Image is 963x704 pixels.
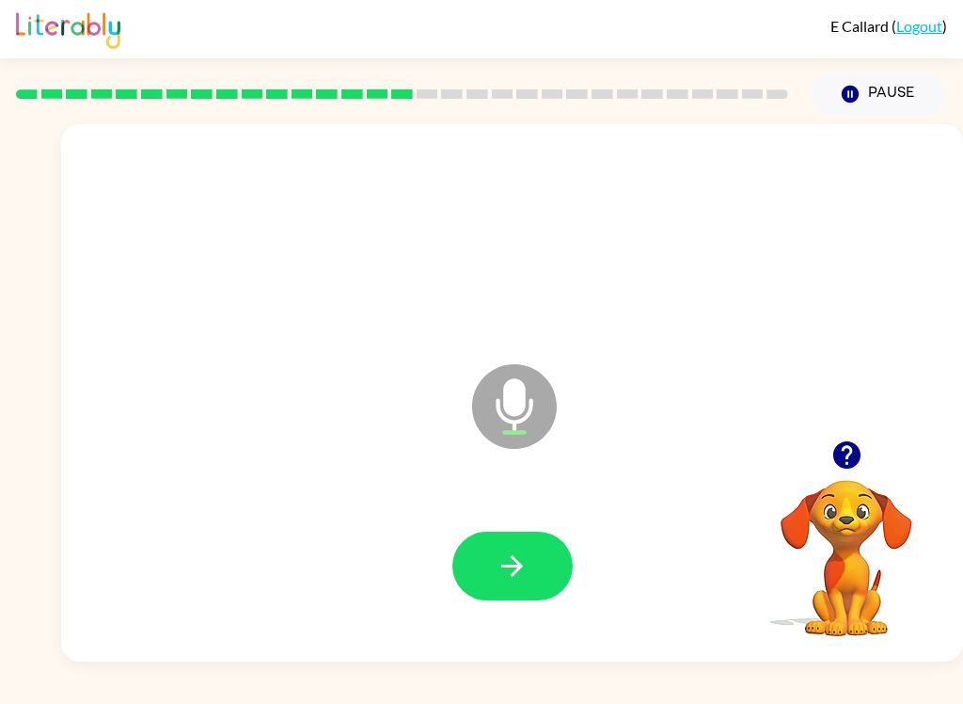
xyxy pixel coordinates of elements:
[811,72,947,116] button: Pause
[752,451,940,639] video: Your browser must support playing .mp4 files to use Literably. Please try using another browser.
[896,17,942,35] a: Logout
[830,17,892,35] span: E Callard
[16,8,120,49] img: Literably
[830,17,947,35] div: ( )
